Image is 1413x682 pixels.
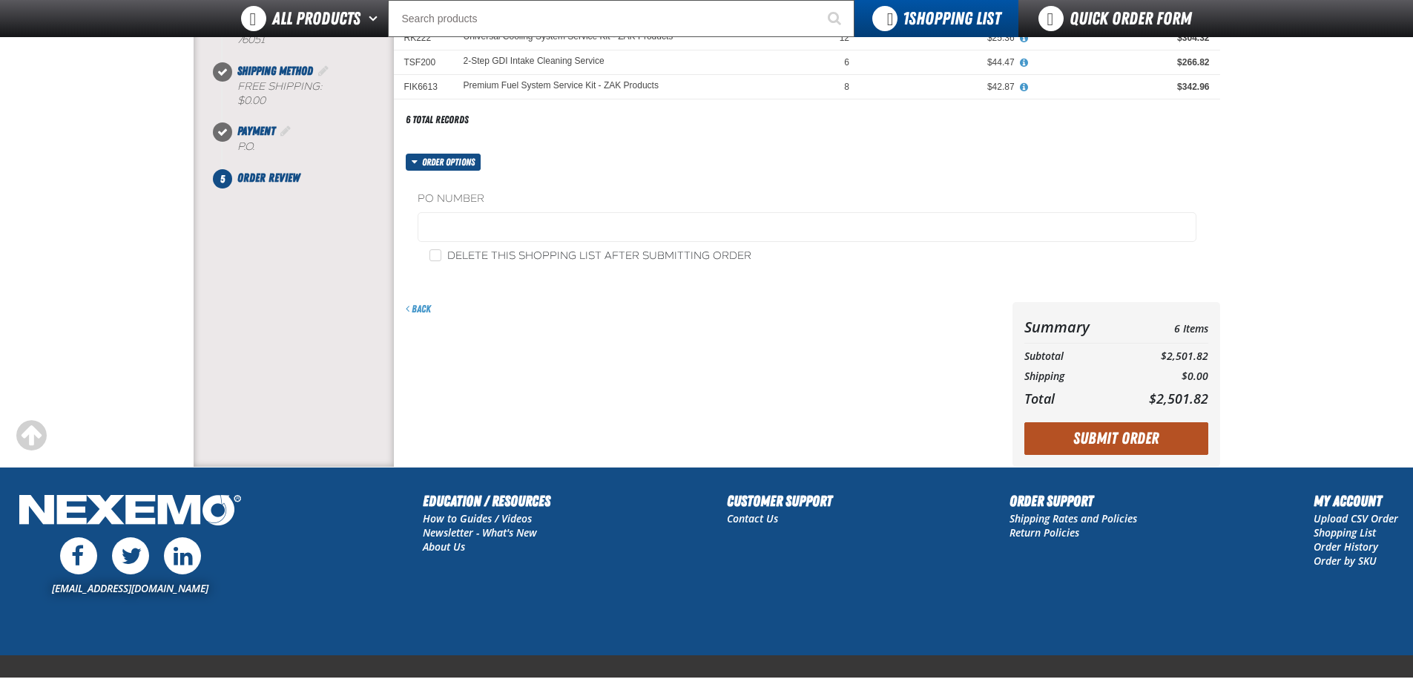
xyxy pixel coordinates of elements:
div: $44.47 [870,56,1015,68]
span: All Products [272,5,360,32]
th: Shipping [1024,367,1121,387]
span: Order options [422,154,481,171]
td: $2,501.82 [1120,347,1208,367]
strong: $0.00 [237,94,266,107]
div: $342.96 [1035,81,1210,93]
a: Shopping List [1314,525,1376,540]
th: Total [1024,387,1121,410]
span: 8 [844,82,849,92]
td: $0.00 [1120,367,1208,387]
a: Contact Us [727,511,778,525]
button: Order options [406,154,481,171]
span: Shipping Method [237,64,313,78]
a: Newsletter - What's New [423,525,537,540]
td: TSF200 [394,50,453,75]
button: View All Prices for Universal Cooling System Service Kit - ZAK Products [1015,32,1034,45]
div: Free Shipping: [237,80,394,108]
div: Scroll to the top [15,419,47,452]
a: Back [406,303,431,315]
strong: 1 [903,8,909,29]
th: Summary [1024,314,1121,340]
a: How to Guides / Videos [423,511,532,525]
input: Delete this shopping list after submitting order [429,249,441,261]
img: Nexemo Logo [15,490,246,534]
a: Order by SKU [1314,554,1377,568]
li: Order Review. Step 5 of 5. Not Completed [223,169,394,187]
span: Order Review [237,171,300,185]
label: Delete this shopping list after submitting order [429,249,751,263]
span: 5 [213,169,232,188]
td: FIK6613 [394,75,453,99]
a: Order History [1314,540,1378,554]
h2: Order Support [1009,490,1137,512]
h2: Education / Resources [423,490,550,512]
h2: Customer Support [727,490,832,512]
a: Premium Fuel System Service Kit - ZAK Products [464,81,659,91]
bdo: 76051 [237,33,265,46]
a: Edit Payment [278,124,293,138]
a: Upload CSV Order [1314,511,1398,525]
button: View All Prices for 2-Step GDI Intake Cleaning Service [1015,56,1034,70]
button: Submit Order [1024,422,1208,455]
div: $266.82 [1035,56,1210,68]
td: RK222 [394,25,453,50]
div: $304.32 [1035,32,1210,44]
a: Shipping Rates and Policies [1009,511,1137,525]
button: View All Prices for Premium Fuel System Service Kit - ZAK Products [1015,81,1034,94]
label: PO Number [418,192,1196,206]
a: Edit Shipping Method [316,64,331,78]
span: 12 [840,33,849,43]
a: About Us [423,540,465,554]
a: [EMAIL_ADDRESS][DOMAIN_NAME] [52,581,208,595]
li: Shipping Method. Step 3 of 5. Completed [223,62,394,123]
div: P.O. [237,140,394,154]
span: Payment [237,124,275,138]
li: Payment. Step 4 of 5. Completed [223,122,394,169]
th: Subtotal [1024,347,1121,367]
div: $25.36 [870,32,1015,44]
span: $2,501.82 [1149,390,1208,407]
span: Shopping List [903,8,1001,29]
a: Return Policies [1009,525,1079,540]
td: 6 Items [1120,314,1208,340]
div: $42.87 [870,81,1015,93]
div: 6 total records [406,113,469,127]
a: 2-Step GDI Intake Cleaning Service [464,56,605,67]
h2: My Account [1314,490,1398,512]
span: 6 [844,57,849,68]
